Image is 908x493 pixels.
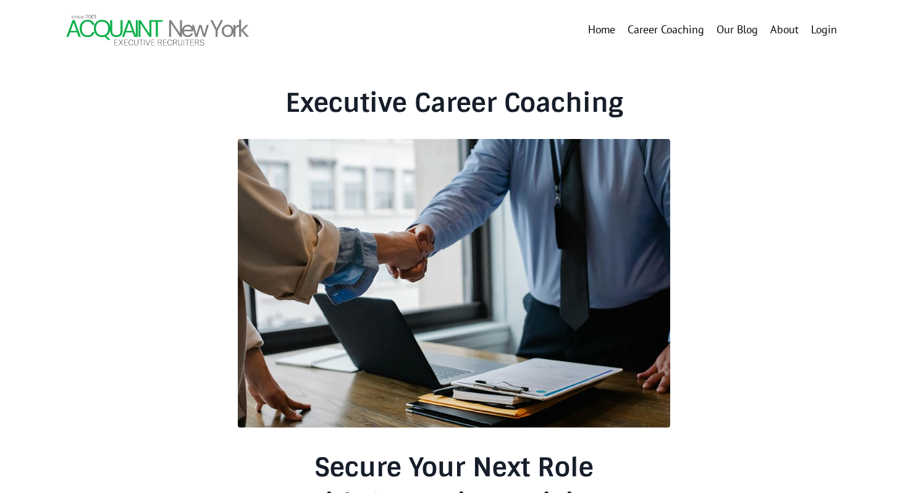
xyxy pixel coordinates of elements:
strong: Secure Your Next Role [314,450,594,484]
a: Our Blog [717,21,758,39]
a: Home [588,21,615,39]
a: Login [811,22,837,36]
a: About [770,21,799,39]
h2: Executive Career Coaching [132,88,777,119]
img: Header Logo [65,12,250,48]
a: Career Coaching [628,21,704,39]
